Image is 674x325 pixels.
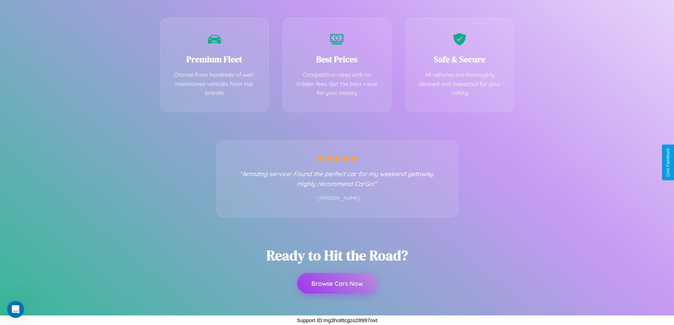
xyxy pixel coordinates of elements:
[416,70,503,98] p: All vehicles are thoroughly cleaned and inspected for your safety
[416,53,503,65] h3: Safe & Secure
[171,53,258,65] h3: Premium Fleet
[294,53,380,65] h3: Best Prices
[666,148,670,177] div: Give Feedback
[7,301,24,318] iframe: Intercom live chat
[171,70,258,98] p: Choose from hundreds of well-maintained vehicles from top brands
[231,169,443,188] p: "Amazing service! Found the perfect car for my weekend getaway. Highly recommend CarGo!"
[231,194,443,203] p: - [PERSON_NAME]
[297,273,377,294] button: Browse Cars Now
[294,70,380,98] p: Competitive rates with no hidden fees. Get the best value for your money
[297,315,378,325] p: Support ID: mg3ho8tcgzo28997ovt
[266,246,408,265] h2: Ready to Hit the Road?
